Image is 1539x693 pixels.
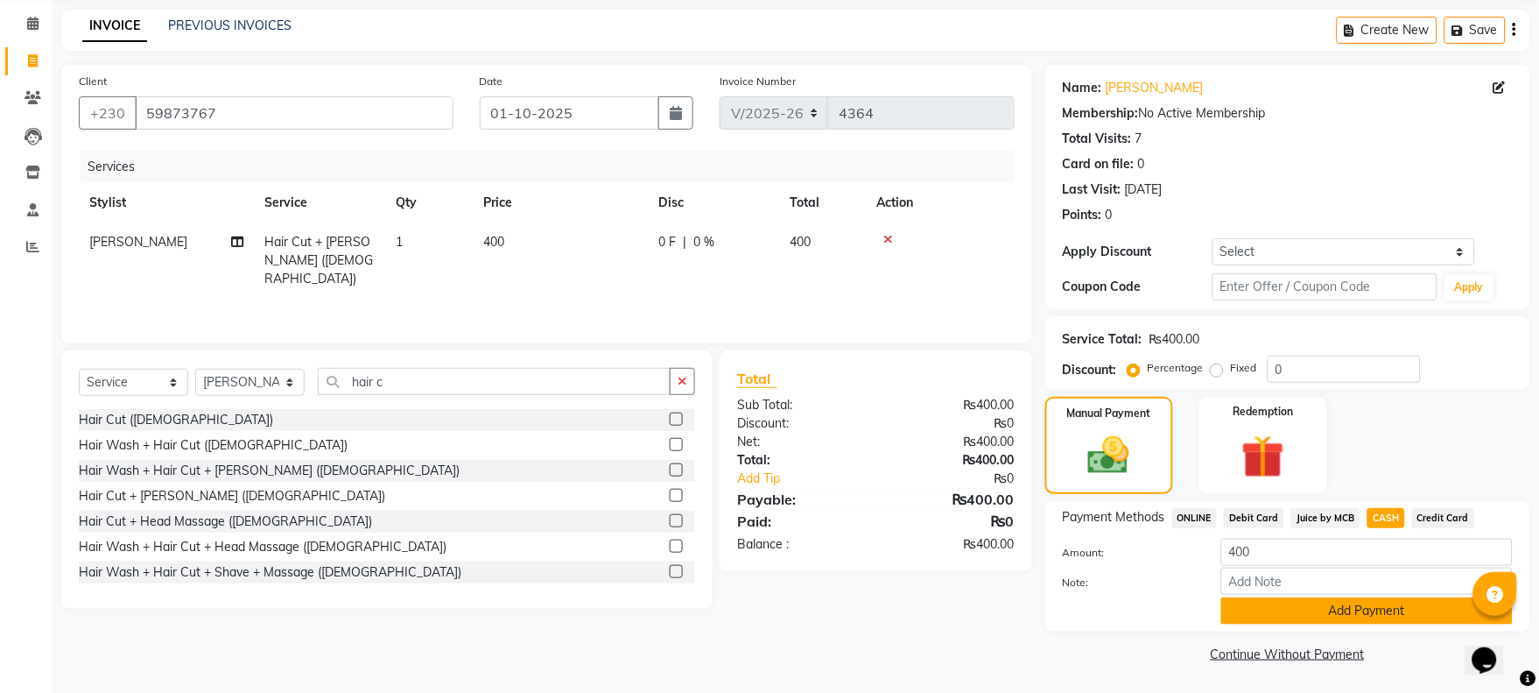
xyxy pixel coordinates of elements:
[737,370,777,388] span: Total
[79,538,446,556] div: Hair Wash + Hair Cut + Head Massage ([DEMOGRAPHIC_DATA])
[1135,130,1142,148] div: 7
[385,183,473,223] th: Qty
[1063,508,1165,527] span: Payment Methods
[1063,278,1212,296] div: Coupon Code
[1212,273,1437,301] input: Enter Offer / Coupon Code
[81,151,1028,183] div: Services
[724,451,875,470] div: Total:
[264,234,373,286] span: Hair Cut + [PERSON_NAME] ([DEMOGRAPHIC_DATA])
[683,233,686,251] span: |
[875,433,1027,451] div: ₨400.00
[1221,598,1513,625] button: Add Payment
[480,74,503,89] label: Date
[396,234,403,250] span: 1
[79,411,273,429] div: Hair Cut ([DEMOGRAPHIC_DATA])
[79,513,372,531] div: Hair Cut + Head Massage ([DEMOGRAPHIC_DATA])
[1149,330,1200,349] div: ₨400.00
[1291,508,1360,528] span: Juice by MCB
[1063,155,1135,173] div: Card on file:
[1221,568,1513,595] input: Add Note
[1063,104,1513,123] div: No Active Membership
[724,489,875,510] div: Payable:
[1172,508,1218,528] span: ONLINE
[483,234,504,250] span: 400
[1063,130,1132,148] div: Total Visits:
[1063,206,1102,224] div: Points:
[1063,330,1142,349] div: Service Total:
[254,183,385,223] th: Service
[658,233,676,251] span: 0 F
[89,234,187,250] span: [PERSON_NAME]
[724,470,901,488] a: Add Tip
[1148,360,1204,376] label: Percentage
[1224,508,1284,528] span: Debit Card
[1063,104,1139,123] div: Membership:
[79,563,461,582] div: Hair Wash + Hair Cut + Shave + Massage ([DEMOGRAPHIC_DATA])
[1233,404,1293,420] label: Redemption
[779,183,867,223] th: Total
[1125,180,1163,199] div: [DATE]
[875,535,1027,554] div: ₨400.00
[790,234,811,250] span: 400
[1138,155,1145,173] div: 0
[79,462,460,480] div: Hair Wash + Hair Cut + [PERSON_NAME] ([DEMOGRAPHIC_DATA])
[875,451,1027,470] div: ₨400.00
[1231,360,1257,376] label: Fixed
[875,414,1027,433] div: ₨0
[648,183,779,223] th: Disc
[82,11,147,42] a: INVOICE
[720,74,796,89] label: Invoice Number
[1228,430,1298,484] img: _gift.svg
[867,183,1015,223] th: Action
[1106,79,1204,97] a: [PERSON_NAME]
[79,436,348,455] div: Hair Wash + Hair Cut ([DEMOGRAPHIC_DATA])
[724,535,875,554] div: Balance :
[1444,17,1506,44] button: Save
[1444,274,1494,301] button: Apply
[724,414,875,433] div: Discount:
[79,487,385,506] div: Hair Cut + [PERSON_NAME] ([DEMOGRAPHIC_DATA])
[318,368,671,395] input: Search or Scan
[1412,508,1475,528] span: Credit Card
[1063,361,1117,379] div: Discount:
[135,96,453,130] input: Search by Name/Mobile/Email/Code
[1465,623,1521,675] iframe: chat widget
[724,396,875,414] div: Sub Total:
[1063,243,1212,261] div: Apply Discount
[1050,575,1208,590] label: Note:
[1063,79,1102,97] div: Name:
[724,511,875,532] div: Paid:
[1367,508,1405,528] span: CASH
[1049,646,1527,664] a: Continue Without Payment
[693,233,714,251] span: 0 %
[875,396,1027,414] div: ₨400.00
[1067,406,1151,421] label: Manual Payment
[1050,545,1208,561] label: Amount:
[79,183,254,223] th: Stylist
[724,433,875,451] div: Net:
[79,74,107,89] label: Client
[1337,17,1437,44] button: Create New
[1075,432,1142,479] img: _cash.svg
[1063,180,1121,199] div: Last Visit:
[901,470,1027,488] div: ₨0
[1221,539,1513,566] input: Amount
[79,96,137,130] button: +230
[875,489,1027,510] div: ₨400.00
[473,183,648,223] th: Price
[168,18,292,33] a: PREVIOUS INVOICES
[875,511,1027,532] div: ₨0
[1106,206,1113,224] div: 0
